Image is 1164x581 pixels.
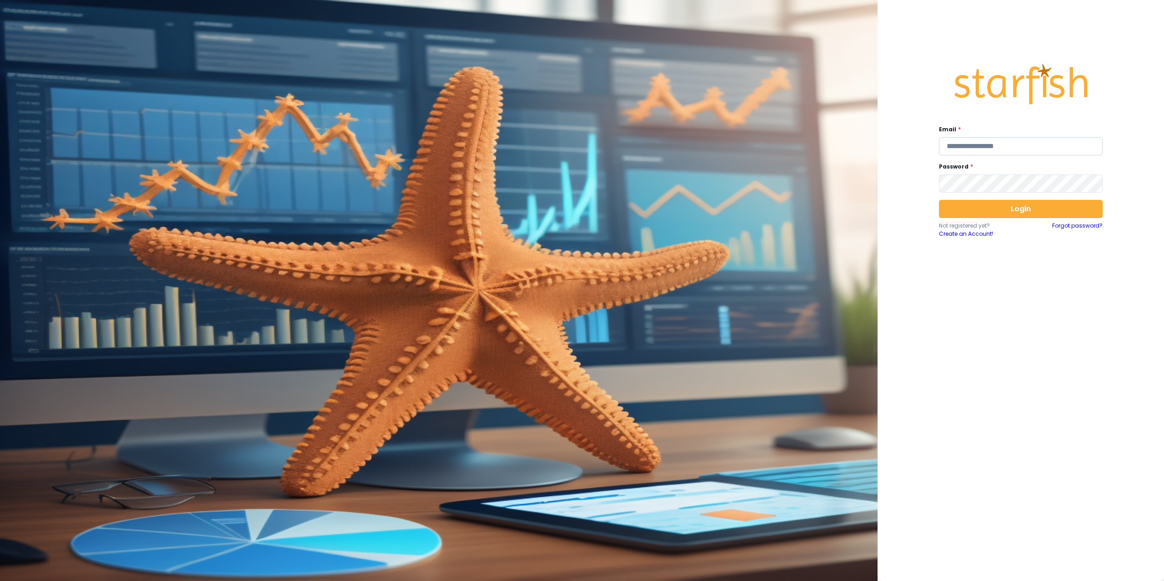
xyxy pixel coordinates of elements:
[939,200,1103,218] button: Login
[939,125,1097,134] label: Email
[953,55,1089,113] img: Logo.42cb71d561138c82c4ab.png
[1052,222,1103,238] a: Forgot password?
[939,222,1021,230] p: Not registered yet?
[939,163,1097,171] label: Password
[939,230,1021,238] a: Create an Account!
